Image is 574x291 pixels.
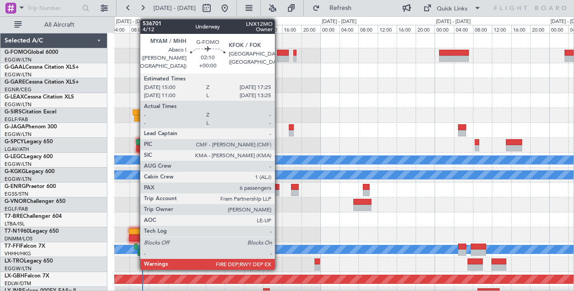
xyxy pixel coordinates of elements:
[5,65,79,70] a: G-GAALCessna Citation XLS+
[165,108,307,122] div: Planned Maint [GEOGRAPHIC_DATA] ([GEOGRAPHIC_DATA])
[263,25,282,33] div: 12:00
[5,139,24,145] span: G-SPCY
[5,109,56,115] a: G-SIRSCitation Excel
[5,191,28,197] a: EGSS/STN
[5,244,45,249] a: T7-FFIFalcon 7X
[5,65,25,70] span: G-GAAL
[530,25,549,33] div: 20:00
[322,5,360,11] span: Refresh
[5,94,74,100] a: G-LEAXCessna Citation XLS
[5,214,23,219] span: T7-BRE
[454,25,473,33] div: 04:00
[5,199,27,204] span: G-VNOR
[358,25,377,33] div: 08:00
[130,25,148,33] div: 08:00
[549,25,568,33] div: 00:00
[5,86,32,93] a: EGNR/CEG
[5,258,53,264] a: LX-TROLegacy 650
[153,4,196,12] span: [DATE] - [DATE]
[5,109,22,115] span: G-SIRS
[435,25,454,33] div: 00:00
[168,25,187,33] div: 16:00
[5,169,26,174] span: G-KGKG
[206,25,225,33] div: 00:00
[244,25,263,33] div: 08:00
[5,154,53,160] a: G-LEGCLegacy 600
[23,22,95,28] span: All Aircraft
[5,258,24,264] span: LX-TRO
[111,25,130,33] div: 04:00
[308,1,362,15] button: Refresh
[339,25,358,33] div: 04:00
[322,18,356,26] div: [DATE] - [DATE]
[5,124,25,130] span: G-JAGA
[10,18,98,32] button: All Aircraft
[5,124,57,130] a: G-JAGAPhenom 300
[116,18,151,26] div: [DATE] - [DATE]
[301,25,320,33] div: 20:00
[5,80,25,85] span: G-GARE
[5,131,32,138] a: EGGW/LTN
[5,50,28,55] span: G-FOMO
[5,161,32,168] a: EGGW/LTN
[5,80,79,85] a: G-GARECessna Citation XLS+
[5,139,53,145] a: G-SPCYLegacy 650
[5,184,26,189] span: G-ENRG
[187,25,206,33] div: 20:00
[416,25,435,33] div: 20:00
[437,5,468,14] div: Quick Links
[5,169,55,174] a: G-KGKGLegacy 600
[5,146,29,153] a: LGAV/ATH
[148,25,167,33] div: 12:00
[5,235,32,242] a: DNMM/LOS
[492,25,511,33] div: 12:00
[511,25,530,33] div: 16:00
[5,229,30,234] span: T7-N1960
[5,214,62,219] a: T7-BREChallenger 604
[5,250,31,257] a: VHHH/HKG
[5,184,56,189] a: G-ENRGPraetor 600
[225,25,244,33] div: 04:00
[5,94,24,100] span: G-LEAX
[5,116,28,123] a: EGLF/FAB
[5,154,24,160] span: G-LEGC
[5,280,31,287] a: EDLW/DTM
[473,25,492,33] div: 08:00
[282,25,301,33] div: 16:00
[5,101,32,108] a: EGGW/LTN
[419,1,486,15] button: Quick Links
[5,265,32,272] a: EGGW/LTN
[5,273,24,279] span: LX-GBH
[207,18,242,26] div: [DATE] - [DATE]
[5,199,65,204] a: G-VNORChallenger 650
[378,25,397,33] div: 12:00
[5,244,20,249] span: T7-FFI
[5,71,32,78] a: EGGW/LTN
[397,25,416,33] div: 16:00
[5,221,25,227] a: LTBA/ISL
[5,50,58,55] a: G-FOMOGlobal 6000
[5,206,28,212] a: EGLF/FAB
[320,25,339,33] div: 00:00
[5,229,59,234] a: T7-N1960Legacy 650
[436,18,471,26] div: [DATE] - [DATE]
[5,273,49,279] a: LX-GBHFalcon 7X
[5,56,32,63] a: EGGW/LTN
[5,176,32,183] a: EGGW/LTN
[28,1,79,15] input: Trip Number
